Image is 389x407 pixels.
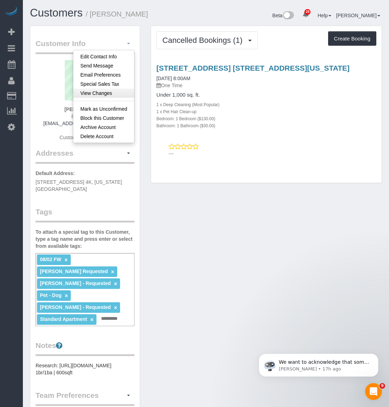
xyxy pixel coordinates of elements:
a: [DATE] 8:00AM [156,76,190,81]
span: Customer since [DATE] [59,135,111,140]
a: [STREET_ADDRESS] [STREET_ADDRESS][US_STATE] [156,64,350,72]
small: 1 x Deep Cleaning (Most Popular) [156,102,219,107]
a: Edit Contact Info [73,52,134,61]
iframe: Intercom live chat [365,383,382,400]
a: 28 [299,7,313,22]
a: Send Message [73,61,134,70]
a: Email Preferences [73,70,134,79]
a: Delete Account [73,132,134,141]
a: Help [318,13,331,18]
h4: Under 1,000 sq. ft. [156,92,376,98]
span: We want to acknowledge that some users may be experiencing lag or slower performance in our softw... [31,20,121,117]
legend: Tags [36,207,134,222]
span: 28 [305,9,310,15]
span: 08/02 FW [40,257,61,262]
img: Automaid Logo [4,7,18,17]
p: One Time [156,82,376,89]
span: [PERSON_NAME] - Requested [40,280,111,286]
legend: Customer Info [36,38,134,54]
button: Create Booking [328,31,376,46]
small: 1 x Pet Hair Clean-up [156,109,196,114]
strong: [PERSON_NAME] [64,106,106,112]
span: [PERSON_NAME] - Requested [40,304,111,310]
a: Special Sales Tax [73,79,134,89]
pre: Research: [URL][DOMAIN_NAME] 1br/1ba | 600sqft [36,362,134,376]
a: × [111,269,114,275]
span: 8478733070 [71,114,99,119]
a: × [64,257,68,263]
a: [PERSON_NAME] [336,13,380,18]
a: Customers [30,7,83,19]
a: × [114,281,117,287]
span: 9 [379,383,385,389]
iframe: Intercom notifications message [248,339,389,388]
span: Standard Apartment [40,316,87,322]
a: × [114,305,117,311]
label: Default Address: [36,170,75,177]
a: Mark as Unconfirmed [73,104,134,114]
small: Bathroom: 1 Bathroom ($30.00) [156,123,215,128]
label: To attach a special tag to this Customer, type a tag name and press enter or select from availabl... [36,228,134,250]
span: Cancelled Bookings (1) [162,36,246,45]
span: [PERSON_NAME] Requested [40,269,108,274]
p: --- [169,150,376,157]
a: [EMAIL_ADDRESS][DOMAIN_NAME] [43,121,127,126]
a: × [90,317,93,323]
small: Bedroom: 1 Bedroom ($130.00) [156,116,215,121]
a: Block this Customer [73,114,134,123]
button: Cancelled Bookings (1) [156,31,258,49]
small: / [PERSON_NAME] [86,10,148,18]
a: Archive Account [73,123,134,132]
span: [STREET_ADDRESS] 4K, [US_STATE][GEOGRAPHIC_DATA] [36,179,122,192]
p: Message from Ellie, sent 17h ago [31,27,121,33]
span: Pet - Dog [40,292,61,298]
img: New interface [282,11,294,20]
legend: Team Preferences [36,390,134,406]
a: × [65,293,68,299]
a: Beta [272,13,294,18]
legend: Notes [36,340,134,356]
a: View Changes [73,89,134,98]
